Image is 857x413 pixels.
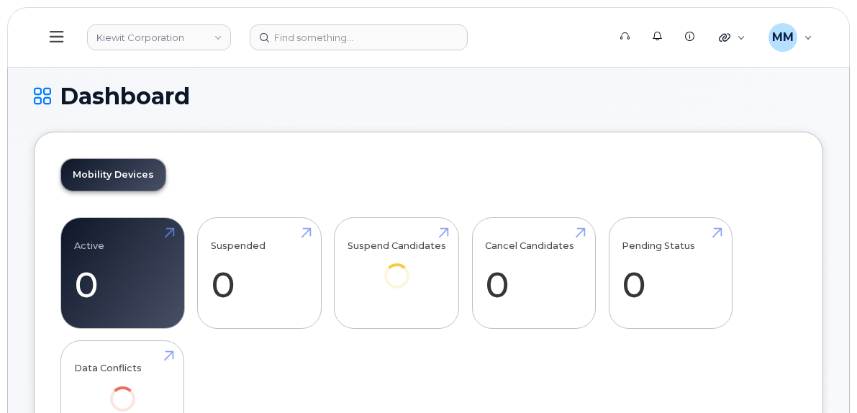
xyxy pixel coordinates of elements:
[211,226,308,321] a: Suspended 0
[74,226,171,321] a: Active 0
[485,226,582,321] a: Cancel Candidates 0
[61,159,165,191] a: Mobility Devices
[348,226,446,309] a: Suspend Candidates
[622,226,719,321] a: Pending Status 0
[34,83,823,109] h1: Dashboard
